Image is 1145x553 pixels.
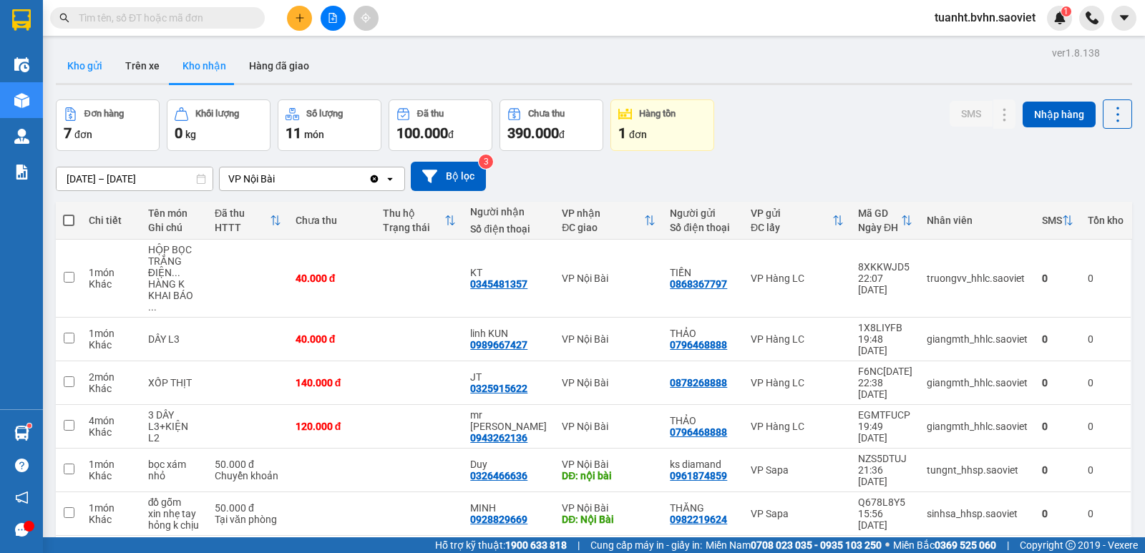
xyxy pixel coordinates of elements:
[215,514,281,525] div: Tại văn phòng
[435,537,567,553] span: Hỗ trợ kỹ thuật:
[923,9,1047,26] span: tuanht.bvhn.saoviet
[27,424,31,428] sup: 1
[562,470,656,481] div: DĐ: nội bài
[148,508,200,531] div: xin nhẹ tay hỏng k chịu
[1118,11,1131,24] span: caret-down
[670,278,727,290] div: 0868367797
[1042,421,1073,432] div: 0
[1061,6,1071,16] sup: 1
[14,57,29,72] img: warehouse-icon
[14,93,29,108] img: warehouse-icon
[927,464,1028,476] div: tungnt_hhsp.saoviet
[858,496,912,508] div: Q678L8Y5
[590,537,702,553] span: Cung cấp máy in - giấy in:
[89,459,134,470] div: 1 món
[1088,215,1124,226] div: Tồn kho
[56,99,160,151] button: Đơn hàng7đơn
[89,383,134,394] div: Khác
[215,459,281,470] div: 50.000 đ
[751,222,832,233] div: ĐC lấy
[79,10,248,26] input: Tìm tên, số ĐT hoặc mã đơn
[706,537,882,553] span: Miền Nam
[470,339,527,351] div: 0989667427
[858,333,912,356] div: 19:48 [DATE]
[470,502,547,514] div: MINH
[383,207,444,219] div: Thu hộ
[629,129,647,140] span: đơn
[148,222,200,233] div: Ghi chú
[562,273,656,284] div: VP Nội Bài
[1088,421,1124,432] div: 0
[376,202,463,240] th: Toggle SortBy
[1088,377,1124,388] div: 0
[1052,45,1100,61] div: ver 1.8.138
[89,514,134,525] div: Khác
[171,49,238,83] button: Kho nhận
[148,301,157,313] span: ...
[89,215,134,226] div: Chi tiết
[215,207,270,219] div: Đã thu
[89,371,134,383] div: 2 món
[57,167,213,190] input: Select a date range.
[559,129,565,140] span: đ
[411,162,486,191] button: Bộ lọc
[751,464,844,476] div: VP Sapa
[927,377,1028,388] div: giangmth_hhlc.saoviet
[1042,377,1073,388] div: 0
[639,109,676,119] div: Hàng tồn
[751,273,844,284] div: VP Hàng LC
[858,508,912,531] div: 15:56 [DATE]
[1111,6,1136,31] button: caret-down
[89,278,134,290] div: Khác
[858,453,912,464] div: NZS5DTUJ
[751,333,844,345] div: VP Hàng LC
[555,202,663,240] th: Toggle SortBy
[670,207,736,219] div: Người gửi
[296,215,369,226] div: Chưa thu
[417,109,444,119] div: Đã thu
[1023,102,1096,127] button: Nhập hàng
[935,539,996,551] strong: 0369 525 060
[89,470,134,481] div: Khác
[562,333,656,345] div: VP Nội Bài
[670,328,736,339] div: THẢO
[751,377,844,388] div: VP Hàng LC
[14,129,29,144] img: warehouse-icon
[14,426,29,441] img: warehouse-icon
[470,371,547,383] div: JT
[12,9,31,31] img: logo-vxr
[751,539,882,551] strong: 0708 023 035 - 0935 103 250
[927,421,1028,432] div: giangmth_hhlc.saoviet
[1042,333,1073,345] div: 0
[1066,540,1076,550] span: copyright
[296,273,369,284] div: 40.000 đ
[238,49,321,83] button: Hàng đã giao
[927,273,1028,284] div: truongvv_hhlc.saoviet
[278,99,381,151] button: Số lượng11món
[84,109,124,119] div: Đơn hàng
[470,223,547,235] div: Số điện thoại
[500,99,603,151] button: Chưa thu390.000đ
[1042,273,1073,284] div: 0
[361,13,371,23] span: aim
[304,129,324,140] span: món
[479,155,493,169] sup: 3
[296,421,369,432] div: 120.000 đ
[148,459,200,481] div: bọc xám nhỏ
[858,261,912,273] div: 8XKKWJD5
[670,426,727,438] div: 0796468888
[185,129,196,140] span: kg
[670,502,736,514] div: THĂNG
[148,409,200,444] div: 3 DÂY L3+KIỆN L2
[927,508,1028,519] div: sinhsa_hhsp.saoviet
[562,514,656,525] div: DĐ: Nội Bài
[858,322,912,333] div: 1X8LIYFB
[389,99,492,151] button: Đã thu100.000đ
[296,333,369,345] div: 40.000 đ
[562,459,656,470] div: VP Nội Bài
[74,129,92,140] span: đơn
[14,165,29,180] img: solution-icon
[751,207,832,219] div: VP gửi
[296,377,369,388] div: 140.000 đ
[1007,537,1009,553] span: |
